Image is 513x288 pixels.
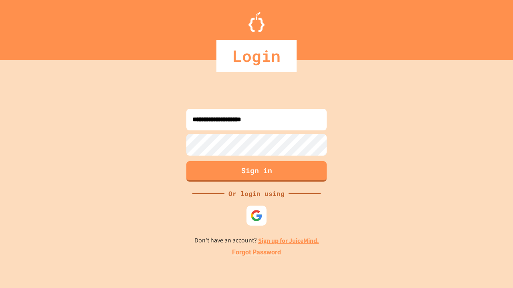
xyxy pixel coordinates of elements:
p: Don't have an account? [194,236,319,246]
div: Or login using [224,189,289,198]
img: Logo.svg [248,12,265,32]
button: Sign in [186,161,327,182]
iframe: chat widget [479,256,505,280]
a: Forgot Password [232,248,281,257]
iframe: chat widget [446,221,505,255]
img: google-icon.svg [250,210,263,222]
a: Sign up for JuiceMind. [258,236,319,245]
div: Login [216,40,297,72]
